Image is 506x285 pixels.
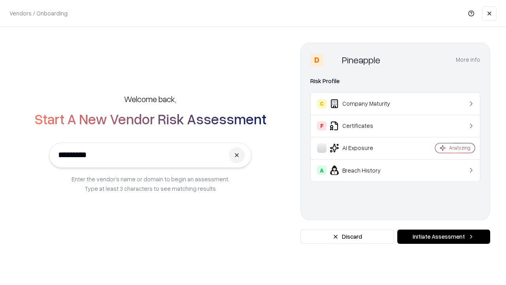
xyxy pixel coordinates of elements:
[317,99,412,108] div: Company Maturity
[449,144,470,151] div: Analyzing
[317,121,327,131] div: F
[317,99,327,108] div: C
[342,53,380,66] div: Pineapple
[300,230,394,244] button: Discard
[310,53,323,66] div: D
[72,174,229,193] p: Enter the vendor’s name or domain to begin an assessment. Type at least 3 characters to see match...
[317,165,412,175] div: Breach History
[9,9,68,17] p: Vendors / Onboarding
[326,53,339,66] img: Pineapple
[317,121,412,131] div: Certificates
[397,230,490,244] button: Initiate Assessment
[317,165,327,175] div: A
[456,53,480,67] button: More info
[317,143,412,153] div: AI Exposure
[124,93,176,104] h5: Welcome back,
[310,76,480,86] div: Risk Profile
[34,111,266,127] h2: Start A New Vendor Risk Assessment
